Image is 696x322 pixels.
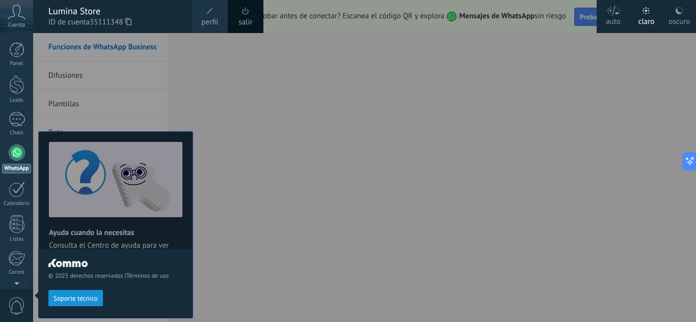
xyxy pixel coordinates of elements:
div: Leads [2,97,32,104]
div: auto [606,7,621,33]
div: Panel [2,61,32,67]
span: © 2025 derechos reservados | [48,272,182,280]
div: oscuro [668,7,690,33]
span: ID de cuenta [48,17,182,28]
div: claro [638,7,655,33]
a: Términos de uso [126,272,169,280]
div: WhatsApp [2,164,31,173]
span: Cuenta [8,22,25,28]
div: Calendario [2,200,32,207]
div: Lumina Store [48,6,182,17]
div: Correo [2,269,32,276]
a: Soporte técnico [48,294,103,302]
div: Listas [2,236,32,243]
button: Soporte técnico [48,290,103,306]
a: salir [238,17,252,28]
div: Chats [2,130,32,136]
span: Soporte técnico [53,295,98,302]
span: perfil [201,17,218,28]
span: 35111348 [90,17,131,28]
